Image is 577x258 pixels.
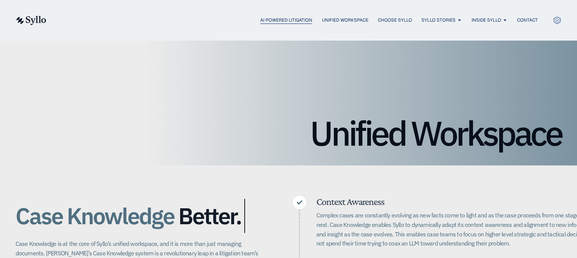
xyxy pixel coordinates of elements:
[322,17,368,24] a: Unified Workspace
[61,17,538,24] nav: Menu
[15,16,46,25] img: syllo
[61,17,538,24] div: Menu Toggle
[517,17,538,24] a: Contact
[471,17,501,24] a: Inside Syllo
[377,17,412,24] a: Choose Syllo
[178,203,241,228] span: Better.
[16,116,562,150] h1: Unified Workspace
[421,17,455,24] a: Syllo Stories
[260,17,312,24] a: AI Powered Litigation
[16,199,174,233] span: Case Knowledge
